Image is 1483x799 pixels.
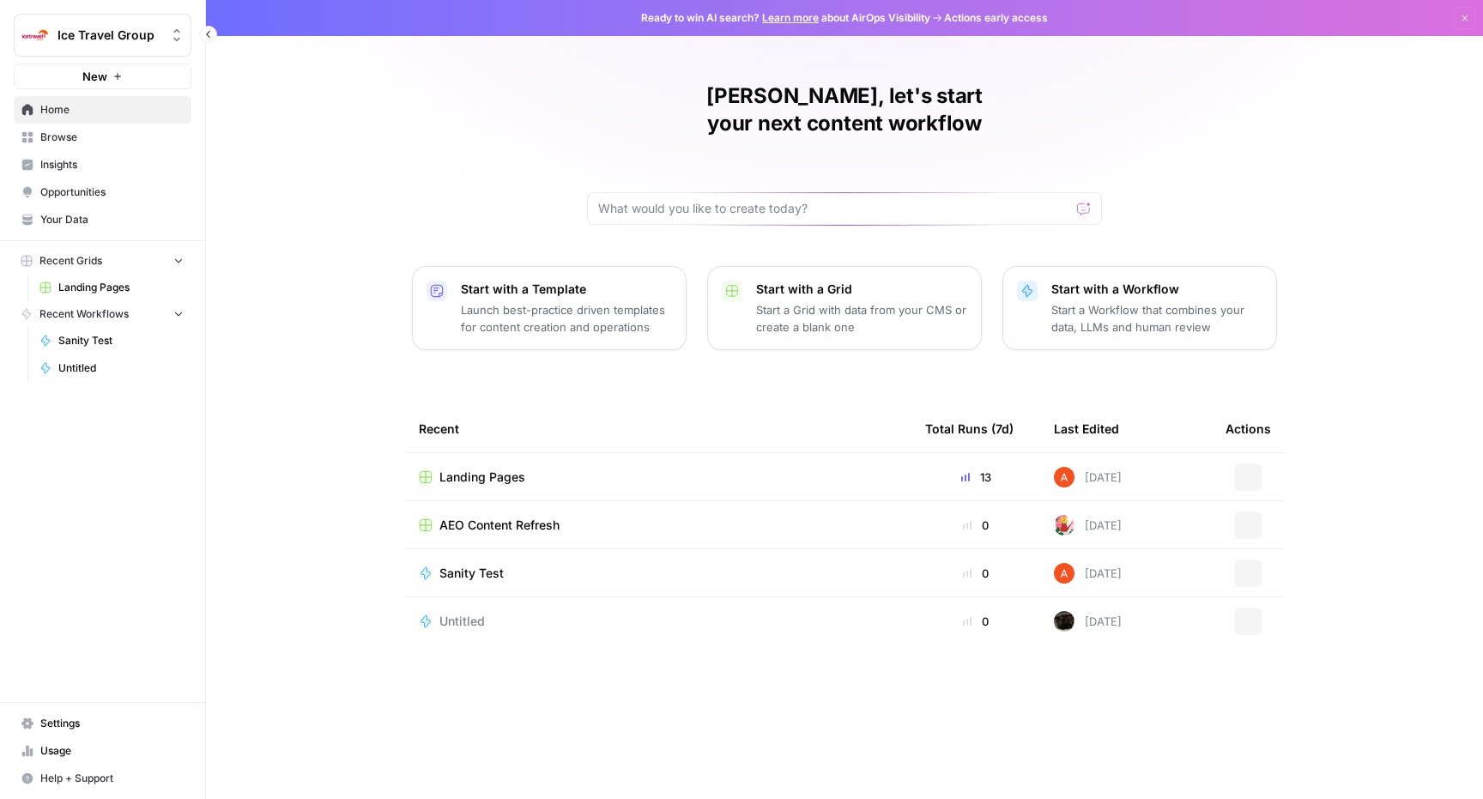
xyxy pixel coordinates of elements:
[1054,563,1074,584] img: cje7zb9ux0f2nqyv5qqgv3u0jxek
[1051,301,1262,336] p: Start a Workflow that combines your data, LLMs and human review
[39,253,102,269] span: Recent Grids
[439,565,504,582] span: Sanity Test
[419,405,898,452] div: Recent
[39,306,129,322] span: Recent Workflows
[14,14,191,57] button: Workspace: Ice Travel Group
[1054,467,1074,487] img: cje7zb9ux0f2nqyv5qqgv3u0jxek
[14,64,191,89] button: New
[419,565,898,582] a: Sanity Test
[58,27,161,44] span: Ice Travel Group
[1054,611,1122,632] div: [DATE]
[925,613,1026,630] div: 0
[14,301,191,327] button: Recent Workflows
[14,248,191,274] button: Recent Grids
[925,469,1026,486] div: 13
[1054,515,1122,536] div: [DATE]
[32,327,191,354] a: Sanity Test
[40,130,184,145] span: Browse
[587,82,1102,137] h1: [PERSON_NAME], let's start your next content workflow
[439,469,525,486] span: Landing Pages
[14,96,191,124] a: Home
[707,266,982,350] button: Start with a GridStart a Grid with data from your CMS or create a blank one
[40,716,184,731] span: Settings
[925,565,1026,582] div: 0
[14,765,191,792] button: Help + Support
[14,737,191,765] a: Usage
[58,333,184,348] span: Sanity Test
[439,517,560,534] span: AEO Content Refresh
[1002,266,1277,350] button: Start with a WorkflowStart a Workflow that combines your data, LLMs and human review
[40,771,184,786] span: Help + Support
[58,280,184,295] span: Landing Pages
[461,301,672,336] p: Launch best-practice driven templates for content creation and operations
[32,354,191,382] a: Untitled
[756,301,967,336] p: Start a Grid with data from your CMS or create a blank one
[14,151,191,179] a: Insights
[40,212,184,227] span: Your Data
[419,469,898,486] a: Landing Pages
[944,10,1048,26] span: Actions early access
[419,613,898,630] a: Untitled
[20,20,51,51] img: Ice Travel Group Logo
[1054,405,1119,452] div: Last Edited
[1054,467,1122,487] div: [DATE]
[40,185,184,200] span: Opportunities
[14,179,191,206] a: Opportunities
[1054,611,1074,632] img: a7wp29i4q9fg250eipuu1edzbiqn
[439,613,485,630] span: Untitled
[641,10,930,26] span: Ready to win AI search? about AirOps Visibility
[762,11,819,24] a: Learn more
[1054,515,1074,536] img: bumscs0cojt2iwgacae5uv0980n9
[40,157,184,173] span: Insights
[925,405,1014,452] div: Total Runs (7d)
[32,274,191,301] a: Landing Pages
[925,517,1026,534] div: 0
[598,200,1070,217] input: What would you like to create today?
[58,360,184,376] span: Untitled
[82,68,107,85] span: New
[40,102,184,118] span: Home
[40,743,184,759] span: Usage
[1054,563,1122,584] div: [DATE]
[419,517,898,534] a: AEO Content Refresh
[14,710,191,737] a: Settings
[14,124,191,151] a: Browse
[1051,281,1262,298] p: Start with a Workflow
[412,266,687,350] button: Start with a TemplateLaunch best-practice driven templates for content creation and operations
[1226,405,1271,452] div: Actions
[14,206,191,233] a: Your Data
[461,281,672,298] p: Start with a Template
[756,281,967,298] p: Start with a Grid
